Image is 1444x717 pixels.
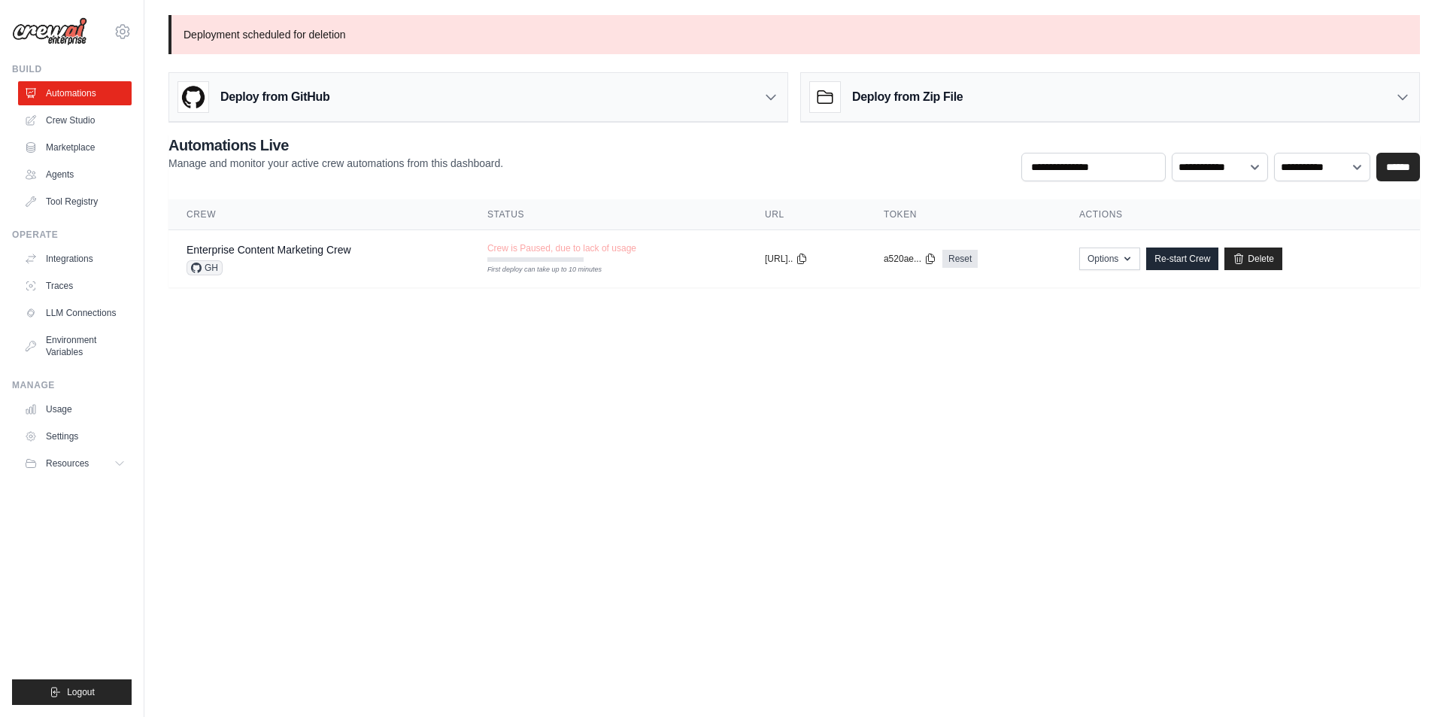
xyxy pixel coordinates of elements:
a: Re-start Crew [1146,248,1218,270]
button: Logout [12,679,132,705]
a: Reset [942,250,978,268]
img: Logo [12,17,87,46]
a: Marketplace [18,135,132,160]
a: LLM Connections [18,301,132,325]
a: Delete [1224,248,1282,270]
a: Agents [18,163,132,187]
div: First deploy can take up to 10 minutes [487,265,584,275]
th: Token [866,199,1061,230]
th: URL [747,199,866,230]
h3: Deploy from Zip File [852,88,963,106]
a: Settings [18,424,132,448]
a: Traces [18,274,132,298]
button: Resources [18,451,132,475]
a: Crew Studio [18,108,132,132]
a: Enterprise Content Marketing Crew [187,244,351,256]
h2: Automations Live [168,135,503,156]
a: Usage [18,397,132,421]
p: Manage and monitor your active crew automations from this dashboard. [168,156,503,171]
h3: Deploy from GitHub [220,88,329,106]
button: Options [1079,248,1140,270]
span: Crew is Paused, due to lack of usage [487,242,636,254]
button: a520ae... [884,253,936,265]
th: Crew [168,199,469,230]
div: Manage [12,379,132,391]
a: Integrations [18,247,132,271]
div: Build [12,63,132,75]
a: Tool Registry [18,190,132,214]
span: GH [187,260,223,275]
a: Environment Variables [18,328,132,364]
span: Logout [67,686,95,698]
span: Resources [46,457,89,469]
p: Deployment scheduled for deletion [168,15,1420,54]
img: GitHub Logo [178,82,208,112]
div: Operate [12,229,132,241]
th: Status [469,199,747,230]
a: Automations [18,81,132,105]
th: Actions [1061,199,1420,230]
